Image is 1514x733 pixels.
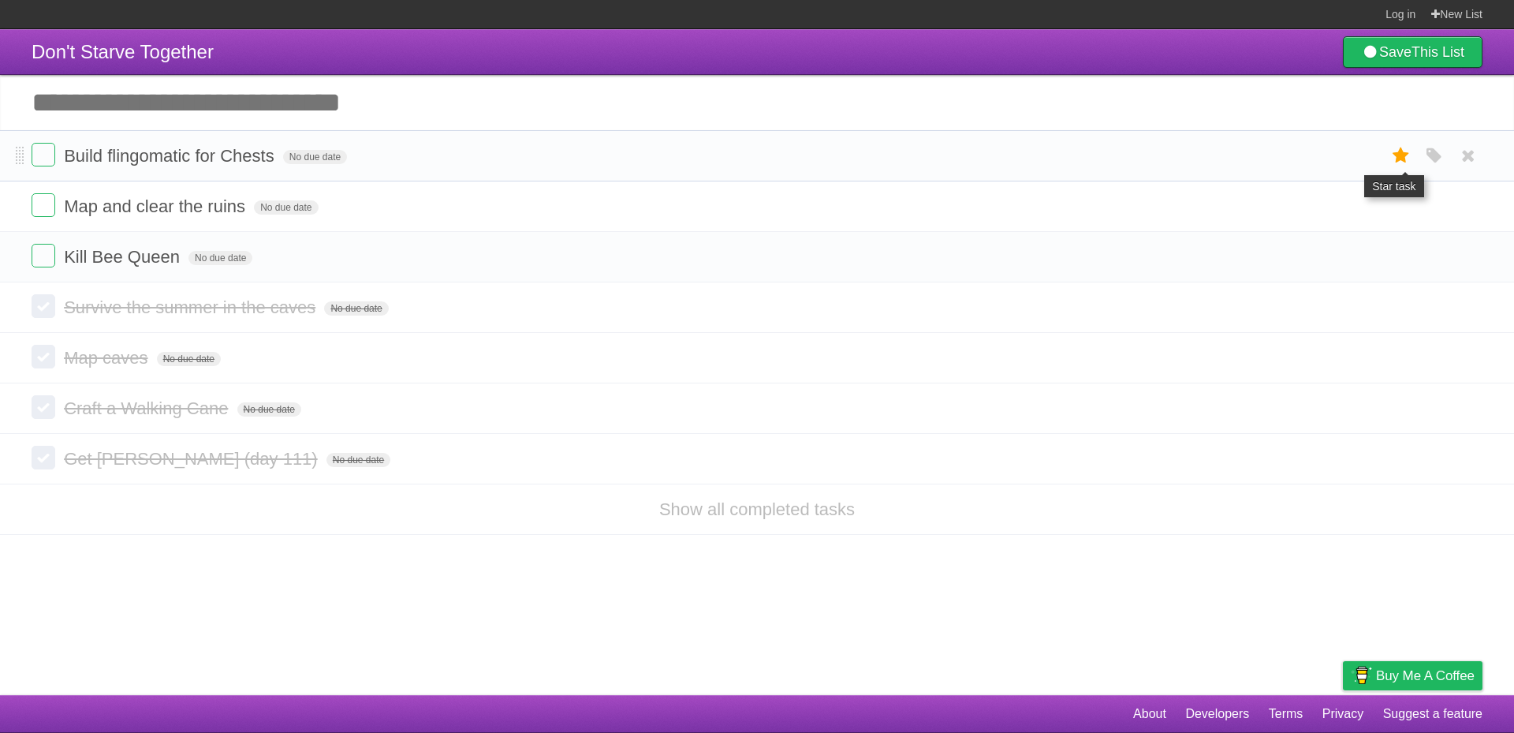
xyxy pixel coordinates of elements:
span: No due date [326,453,390,467]
a: Privacy [1322,699,1363,729]
label: Done [32,244,55,267]
span: No due date [237,402,301,417]
label: Done [32,395,55,419]
span: Map and clear the ruins [64,196,249,216]
label: Done [32,446,55,469]
span: Buy me a coffee [1376,662,1475,690]
span: No due date [157,352,221,366]
span: Build flingomatic for Chests [64,146,278,166]
a: SaveThis List [1343,36,1482,68]
a: Terms [1269,699,1303,729]
span: No due date [324,301,388,316]
label: Star task [1386,143,1416,169]
span: No due date [188,251,252,265]
span: Map caves [64,348,151,368]
a: Suggest a feature [1383,699,1482,729]
span: Craft a Walking Cane [64,398,232,418]
a: Developers [1185,699,1249,729]
label: Done [32,193,55,217]
span: Kill Bee Queen [64,247,184,267]
a: Show all completed tasks [659,499,855,519]
a: About [1133,699,1166,729]
span: No due date [283,150,347,164]
span: Get [PERSON_NAME] (day 111) [64,449,322,469]
span: No due date [254,200,318,215]
span: Survive the summer in the caves [64,297,319,317]
a: Buy me a coffee [1343,661,1482,690]
span: Don't Starve Together [32,41,214,62]
label: Done [32,143,55,166]
label: Done [32,345,55,368]
b: This List [1411,44,1464,60]
label: Done [32,294,55,318]
img: Buy me a coffee [1351,662,1372,689]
